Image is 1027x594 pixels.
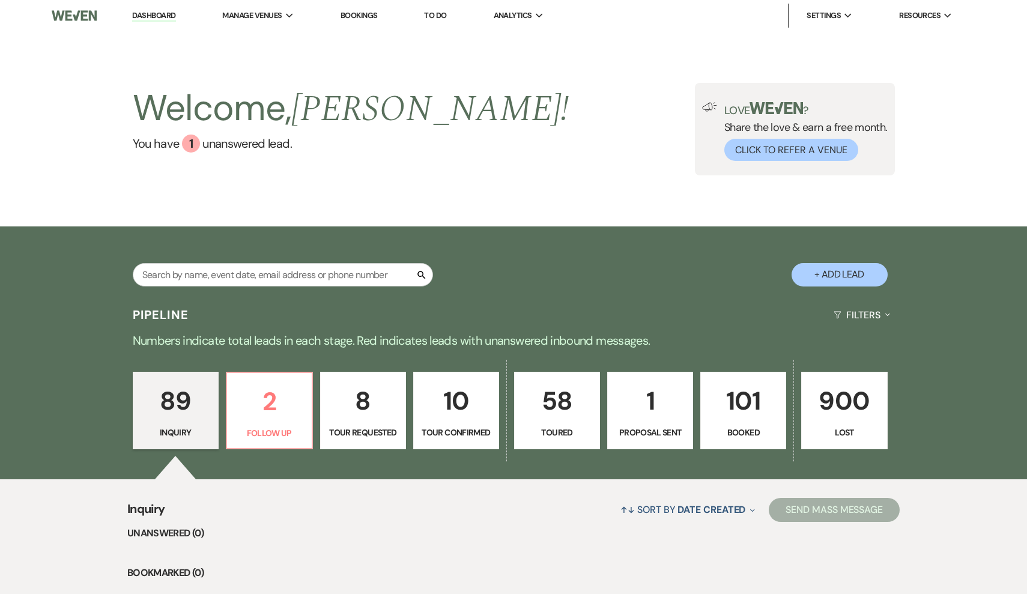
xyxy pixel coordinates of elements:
p: Tour Confirmed [421,426,491,439]
button: Sort By Date Created [616,494,760,526]
p: 900 [809,381,879,421]
a: You have 1 unanswered lead. [133,135,569,153]
p: 58 [522,381,592,421]
a: 89Inquiry [133,372,219,450]
a: Dashboard [132,10,175,22]
input: Search by name, event date, email address or phone number [133,263,433,286]
button: Send Mass Message [769,498,900,522]
h3: Pipeline [133,306,189,323]
button: Click to Refer a Venue [724,139,858,161]
h2: Welcome, [133,83,569,135]
a: Bookings [341,10,378,20]
p: Tour Requested [328,426,398,439]
a: 10Tour Confirmed [413,372,499,450]
span: Settings [807,10,841,22]
p: Lost [809,426,879,439]
p: Proposal Sent [615,426,685,439]
img: loud-speaker-illustration.svg [702,102,717,112]
p: Follow Up [234,426,304,440]
p: Toured [522,426,592,439]
span: Analytics [494,10,532,22]
p: Booked [708,426,778,439]
button: Filters [829,299,894,331]
img: Weven Logo [52,3,97,28]
button: + Add Lead [792,263,888,286]
p: Inquiry [141,426,211,439]
p: 8 [328,381,398,421]
li: Unanswered (0) [127,526,900,541]
p: 89 [141,381,211,421]
span: ↑↓ [620,503,635,516]
p: 2 [234,381,304,422]
span: Manage Venues [222,10,282,22]
span: Date Created [677,503,745,516]
li: Bookmarked (0) [127,565,900,581]
img: weven-logo-green.svg [750,102,803,114]
a: 58Toured [514,372,600,450]
a: 2Follow Up [226,372,313,450]
a: 1Proposal Sent [607,372,693,450]
p: 101 [708,381,778,421]
a: To Do [424,10,446,20]
a: 101Booked [700,372,786,450]
p: Numbers indicate total leads in each stage. Red indicates leads with unanswered inbound messages. [81,331,946,350]
p: 1 [615,381,685,421]
p: 10 [421,381,491,421]
div: 1 [182,135,200,153]
span: Inquiry [127,500,165,526]
a: 900Lost [801,372,887,450]
span: [PERSON_NAME] ! [291,82,569,137]
a: 8Tour Requested [320,372,406,450]
div: Share the love & earn a free month. [717,102,888,161]
span: Resources [899,10,941,22]
p: Love ? [724,102,888,116]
